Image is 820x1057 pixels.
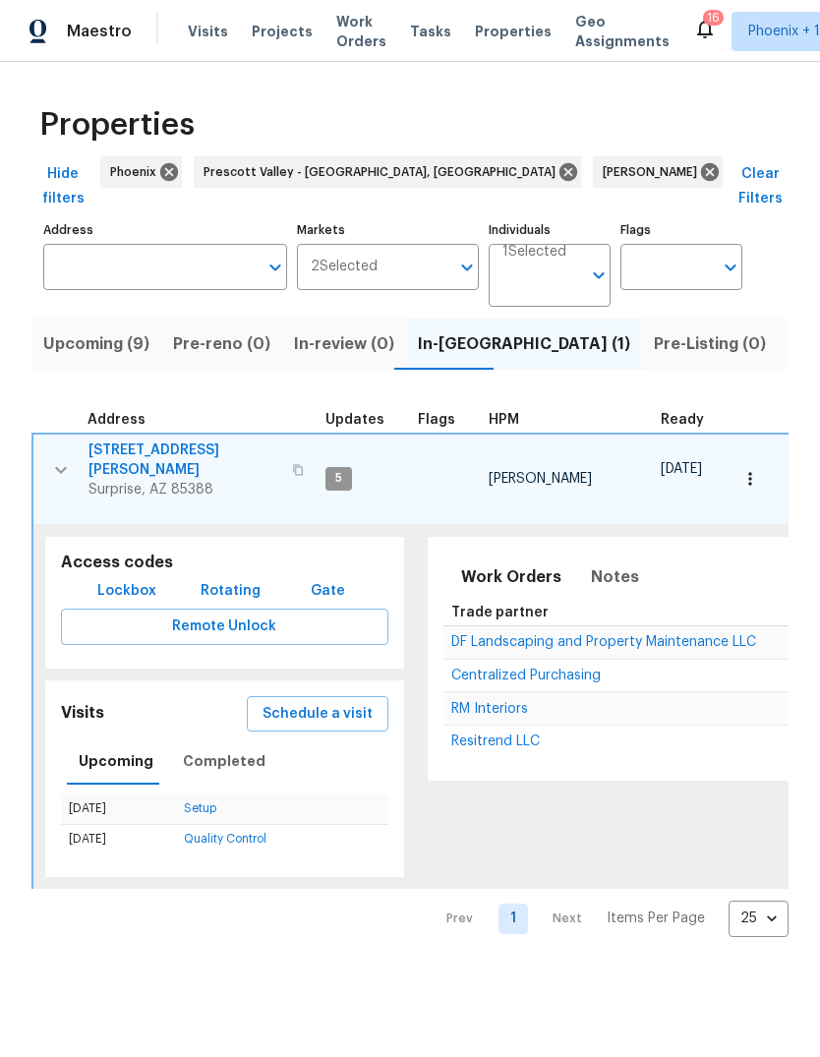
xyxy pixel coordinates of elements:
label: Flags [620,224,742,236]
button: Remote Unlock [61,609,388,645]
span: Address [88,413,146,427]
a: Quality Control [184,833,266,845]
span: Rotating [201,579,261,604]
span: 2 Selected [311,259,378,275]
button: Open [453,254,481,281]
span: [DATE] [661,462,702,476]
button: Open [585,262,613,289]
span: [PERSON_NAME] [603,162,705,182]
span: Properties [39,115,195,135]
span: Properties [475,22,552,41]
span: Flags [418,413,455,427]
button: Gate [297,573,360,610]
div: Earliest renovation start date (first business day after COE or Checkout) [661,413,722,427]
a: Centralized Purchasing [451,670,601,681]
label: Individuals [489,224,611,236]
span: Lockbox [97,579,156,604]
td: [DATE] [61,824,176,853]
span: Upcoming [79,749,153,774]
span: Hide filters [39,162,87,210]
span: HPM [489,413,519,427]
span: Work Orders [336,12,386,51]
div: Phoenix [100,156,182,188]
span: Clear Filters [736,162,784,210]
span: 1 Selected [502,244,566,261]
span: Prescott Valley - [GEOGRAPHIC_DATA], [GEOGRAPHIC_DATA] [204,162,563,182]
span: RM Interiors [451,702,528,716]
span: Completed [183,749,265,774]
span: Geo Assignments [575,12,670,51]
span: Visits [188,22,228,41]
button: Open [717,254,744,281]
span: Notes [591,563,639,591]
span: [STREET_ADDRESS][PERSON_NAME] [88,440,280,480]
div: 16 [707,8,720,28]
span: In-[GEOGRAPHIC_DATA] (1) [418,330,630,358]
span: Maestro [67,22,132,41]
label: Markets [297,224,480,236]
span: Schedule a visit [263,702,373,727]
span: Gate [305,579,352,604]
p: Items Per Page [607,909,705,928]
span: Surprise, AZ 85388 [88,480,280,499]
span: Projects [252,22,313,41]
label: Address [43,224,287,236]
span: In-review (0) [294,330,394,358]
span: Trade partner [451,606,549,619]
span: Remote Unlock [77,615,373,639]
button: Open [262,254,289,281]
button: Schedule a visit [247,696,388,733]
span: Work Orders [461,563,561,591]
a: Resitrend LLC [451,735,540,747]
span: Upcoming (9) [43,330,149,358]
span: [PERSON_NAME] [489,472,592,486]
span: Resitrend LLC [451,734,540,748]
span: Pre-Listing (0) [654,330,766,358]
span: Pre-reno (0) [173,330,270,358]
nav: Pagination Navigation [428,901,789,937]
h5: Access codes [61,553,388,573]
a: DF Landscaping and Property Maintenance LLC [451,636,756,648]
span: Tasks [410,25,451,38]
span: Ready [661,413,704,427]
span: Updates [325,413,384,427]
div: 25 [729,893,789,944]
td: [DATE] [61,794,176,824]
a: RM Interiors [451,703,528,715]
span: Phoenix [110,162,164,182]
button: Hide filters [31,156,94,216]
div: [PERSON_NAME] [593,156,723,188]
button: Rotating [193,573,268,610]
a: Goto page 1 [498,904,528,934]
span: DF Landscaping and Property Maintenance LLC [451,635,756,649]
h5: Visits [61,703,104,724]
span: 5 [327,470,350,487]
a: Setup [184,802,216,814]
button: Clear Filters [729,156,791,216]
div: Prescott Valley - [GEOGRAPHIC_DATA], [GEOGRAPHIC_DATA] [194,156,581,188]
span: Centralized Purchasing [451,669,601,682]
button: Lockbox [89,573,164,610]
